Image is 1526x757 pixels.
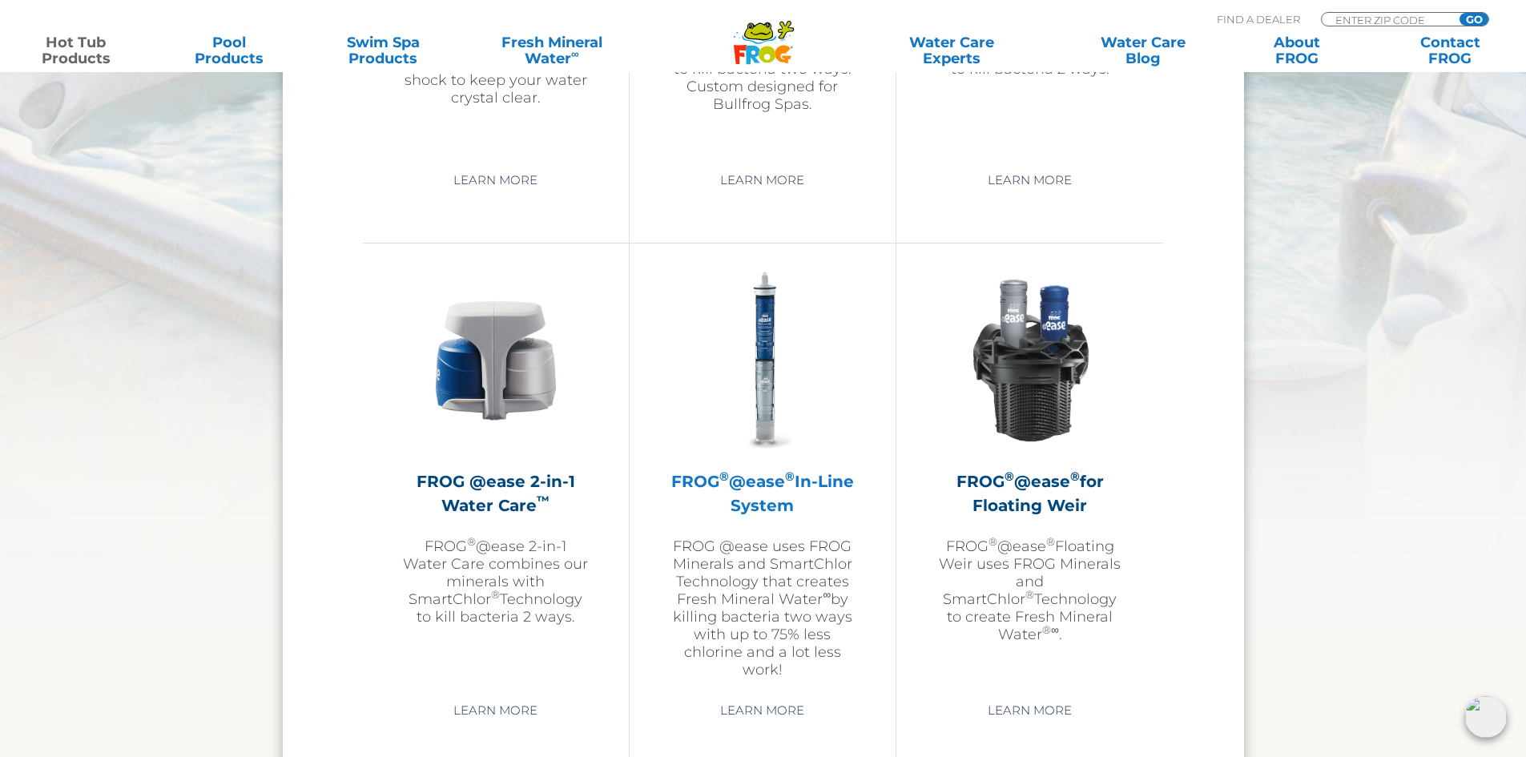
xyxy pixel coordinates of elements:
[1042,623,1051,636] sup: ®
[537,493,550,508] sup: ™
[1005,469,1014,484] sup: ®
[467,535,476,548] sup: ®
[403,469,589,517] h2: FROG @ease 2-in-1 Water Care
[936,268,1123,684] a: FROG®@ease®for Floating WeirFROG®@ease®Floating Weir uses FROG Minerals and SmartChlor®Technology...
[403,538,589,626] p: FROG @ease 2-in-1 Water Care combines our minerals with SmartChlor Technology to kill bacteria 2 ...
[1237,34,1356,66] a: AboutFROG
[1083,34,1202,66] a: Water CareBlog
[988,535,997,548] sup: ®
[1391,34,1510,66] a: ContactFROG
[491,588,500,601] sup: ®
[571,47,579,60] sup: ∞
[969,166,1090,195] a: Learn More
[1051,623,1059,636] sup: ∞
[702,166,823,195] a: Learn More
[477,34,626,66] a: Fresh MineralWater∞
[1334,13,1442,26] input: Zip Code Form
[1465,696,1507,738] img: openIcon
[785,469,795,484] sup: ®
[937,268,1123,453] img: InLineWeir_Front_High_inserting-v2-300x300.png
[855,34,1049,66] a: Water CareExperts
[719,469,729,484] sup: ®
[969,696,1090,725] a: Learn More
[435,166,556,195] a: Learn More
[670,268,856,453] img: inline-system-300x300.png
[170,34,289,66] a: PoolProducts
[1217,12,1300,26] p: Find A Dealer
[1070,469,1080,484] sup: ®
[435,696,556,725] a: Learn More
[670,538,856,678] p: FROG @ease uses FROG Minerals and SmartChlor Technology that creates Fresh Mineral Water by killi...
[1460,13,1488,26] input: GO
[670,268,856,684] a: FROG®@ease®In-Line SystemFROG @ease uses FROG Minerals and SmartChlor Technology that creates Fre...
[1025,588,1034,601] sup: ®
[702,696,823,725] a: Learn More
[403,268,589,453] img: @ease-2-in-1-Holder-v2-300x300.png
[16,34,135,66] a: Hot TubProducts
[823,588,831,601] sup: ∞
[324,34,443,66] a: Swim SpaProducts
[936,469,1123,517] h2: FROG @ease for Floating Weir
[403,268,589,684] a: FROG @ease 2-in-1 Water Care™FROG®@ease 2-in-1 Water Care combines our minerals with SmartChlor®T...
[936,538,1123,643] p: FROG @ease Floating Weir uses FROG Minerals and SmartChlor Technology to create Fresh Mineral Wat...
[1046,535,1055,548] sup: ®
[670,469,856,517] h2: FROG @ease In-Line System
